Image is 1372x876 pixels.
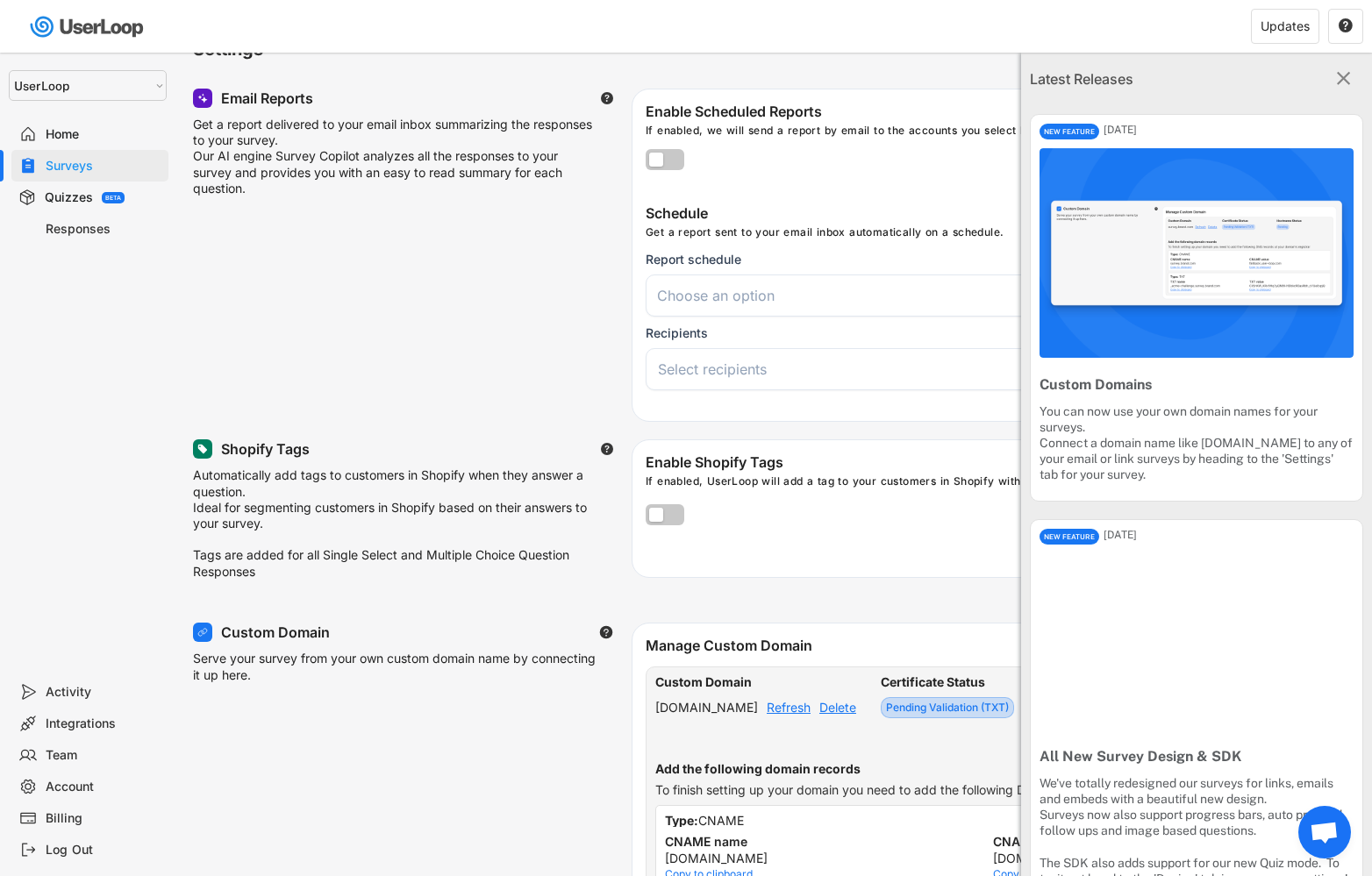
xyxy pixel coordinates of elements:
[819,702,856,714] div: Delete
[46,221,161,238] div: Responses
[601,442,613,456] text: 
[886,702,1009,713] div: Pending Validation (TXT)
[658,360,1337,378] input: Select recipients
[646,204,1345,225] div: Schedule
[665,852,768,865] div: [DOMAIN_NAME]
[1040,748,1354,766] div: All New Survey Design & SDK
[646,474,1354,495] div: If enabled, UserLoop will add a tag to your customers in Shopify with their answers to your survey.
[665,813,698,828] strong: Type:
[600,91,614,105] button: 
[46,716,161,732] div: Integrations
[1040,403,1354,483] div: You can now use your own domain names for your surveys. Connect a domain name like [DOMAIN_NAME] ...
[193,467,597,579] div: Automatically add tags to customers in Shopify when they answer a question. Ideal for segmenting ...
[193,117,597,196] div: Get a report delivered to your email inbox summarizing the responses to your survey. Our AI engin...
[655,784,1241,796] div: To finish setting up your domain you need to add the following DNS records at your domain's regis...
[221,623,330,642] div: Custom Domain
[646,103,1354,124] div: Enable Scheduled Reports
[767,702,811,714] div: Refresh
[26,9,150,45] img: userloop-logo-01.svg
[1040,529,1099,545] div: NEW FEATURE
[46,684,161,701] div: Activity
[1104,125,1362,135] div: [DATE]
[46,842,161,858] div: Log Out
[646,637,1354,658] div: Manage Custom Domain
[881,676,985,688] div: Certificate Status
[646,124,1354,145] div: If enabled, we will send a report by email to the accounts you select below.
[1030,68,1259,89] div: Latest Releases
[221,440,310,459] div: Shopify Tags
[46,779,161,795] div: Account
[1104,530,1362,540] div: [DATE]
[665,815,744,827] div: CNAME
[46,158,161,174] div: Surveys
[1339,18,1353,33] text: 
[1261,20,1310,32] div: Updates
[993,836,1075,848] div: CNAME value
[197,93,208,103] img: MagicMajor.svg
[646,252,741,267] div: Report schedule
[1332,68,1354,90] button: 
[646,225,1345,243] div: Get a report sent to your email inbox automatically on a schedule.
[1040,376,1354,395] div: Custom Domains
[46,747,161,764] div: Team
[46,810,161,827] div: Billing
[655,702,758,714] div: [DOMAIN_NAME]
[1338,18,1354,34] button: 
[105,195,121,201] div: BETA
[993,852,1096,865] div: [DOMAIN_NAME]
[646,453,1354,474] div: Enable Shopify Tags
[601,91,613,105] text: 
[46,126,161,143] div: Home
[45,189,93,206] div: Quizzes
[665,836,747,848] div: CNAME name
[193,651,597,691] div: Serve your survey from your own custom domain name by connecting it up here.
[221,89,313,108] div: Email Reports
[600,442,614,456] button: 
[655,763,861,775] div: Add the following domain records
[655,676,752,688] div: Custom Domain
[1040,148,1354,357] img: CleanShot%202025-09-30%20at%2011.24.00%402x.png
[646,325,708,341] div: Recipients
[1298,806,1351,858] div: Open chat
[1337,67,1351,89] text: 
[1040,124,1099,139] div: NEW FEATURE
